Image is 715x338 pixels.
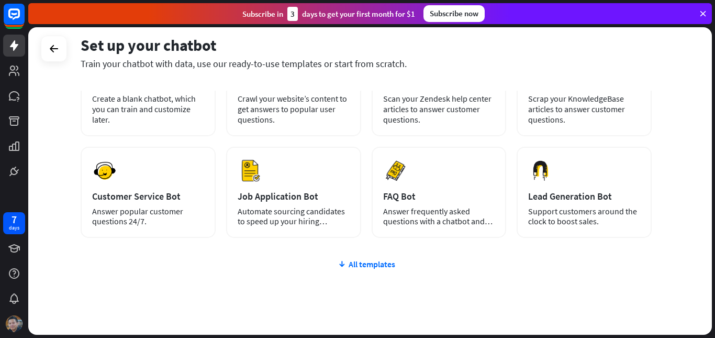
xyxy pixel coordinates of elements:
div: 7 [12,215,17,224]
div: Scrap your KnowledgeBase articles to answer customer questions. [528,93,640,125]
div: Answer frequently asked questions with a chatbot and save your time. [383,206,495,226]
div: 3 [287,7,298,21]
div: Subscribe now [423,5,485,22]
div: All templates [81,259,652,269]
div: Set up your chatbot [81,35,652,55]
button: Open LiveChat chat widget [8,4,40,36]
div: Customer Service Bot [92,190,204,202]
div: Job Application Bot [238,190,350,202]
div: days [9,224,19,232]
div: FAQ Bot [383,190,495,202]
div: Answer popular customer questions 24/7. [92,206,204,226]
div: Train your chatbot with data, use our ready-to-use templates or start from scratch. [81,58,652,70]
a: 7 days [3,212,25,234]
div: Automate sourcing candidates to speed up your hiring process. [238,206,350,226]
div: Lead Generation Bot [528,190,640,202]
div: Create a blank chatbot, which you can train and customize later. [92,93,204,125]
div: Subscribe in days to get your first month for $1 [242,7,415,21]
div: Crawl your website’s content to get answers to popular user questions. [238,93,350,125]
div: Scan your Zendesk help center articles to answer customer questions. [383,93,495,125]
div: Support customers around the clock to boost sales. [528,206,640,226]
